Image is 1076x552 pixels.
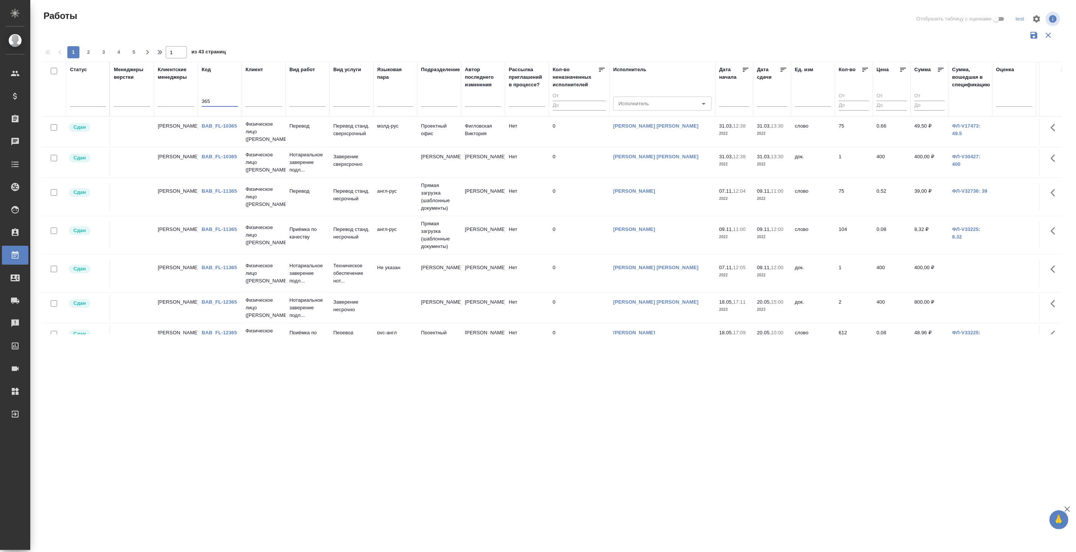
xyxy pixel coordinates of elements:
[733,154,746,159] p: 12:38
[757,306,787,313] p: 2023
[1046,12,1062,26] span: Посмотреть информацию
[771,265,784,270] p: 12:00
[1027,28,1041,42] button: Сохранить фильтры
[461,325,505,352] td: [PERSON_NAME]
[505,222,549,248] td: Нет
[835,260,873,287] td: 1
[333,66,361,73] div: Вид услуги
[553,92,606,101] input: От
[1046,119,1064,137] button: Здесь прячутся важные кнопки
[719,123,733,129] p: 31.03,
[757,154,771,159] p: 31.03,
[333,153,370,168] p: Заверение сверхсрочно
[873,295,911,321] td: 400
[719,161,749,168] p: 2022
[698,98,709,109] button: Open
[733,123,746,129] p: 12:38
[289,329,326,344] p: Приёмка по качеству
[839,101,869,110] input: До
[873,260,911,287] td: 400
[1050,510,1068,529] button: 🙏
[202,154,237,159] a: BAB_FL-10365
[771,123,784,129] p: 13:30
[246,262,282,285] p: Физическое лицо ([PERSON_NAME])
[417,295,461,321] td: [PERSON_NAME]
[289,122,326,130] p: Перевод
[421,66,460,73] div: Подразделение
[952,226,981,240] a: ФЛ-V33225: 8.32
[835,149,873,176] td: 1
[82,46,95,58] button: 2
[246,327,282,350] p: Физическое лицо ([PERSON_NAME])
[461,260,505,287] td: [PERSON_NAME]
[68,264,106,274] div: Менеджер проверил работу исполнителя, передает ее на следующий этап
[202,299,237,305] a: BAB_FL-12365
[289,66,315,73] div: Вид работ
[771,299,784,305] p: 15:00
[719,154,733,159] p: 31.03,
[113,48,125,56] span: 4
[733,226,746,232] p: 11:00
[873,325,911,352] td: 0.08
[461,295,505,321] td: [PERSON_NAME]
[73,330,86,338] p: Сдан
[757,265,771,270] p: 09.11,
[835,119,873,145] td: 75
[873,119,911,145] td: 0.66
[154,149,198,176] td: [PERSON_NAME]
[128,48,140,56] span: 5
[549,222,610,248] td: 0
[505,325,549,352] td: Нет
[461,149,505,176] td: [PERSON_NAME]
[952,123,981,136] a: ФЛ-V17473: 49.5
[795,66,813,73] div: Ед. изм
[791,325,835,352] td: слово
[505,119,549,145] td: Нет
[505,149,549,176] td: Нет
[911,184,948,210] td: 39,00 ₽
[757,195,787,203] p: 2022
[417,325,461,352] td: Проектный офис
[733,188,746,194] p: 12:04
[757,233,787,241] p: 2022
[333,226,370,241] p: Перевод станд. несрочный
[461,222,505,248] td: [PERSON_NAME]
[613,123,699,129] a: [PERSON_NAME] [PERSON_NAME]
[377,66,414,81] div: Языковая пара
[417,149,461,176] td: [PERSON_NAME]
[202,66,211,73] div: Код
[791,119,835,145] td: слово
[373,325,417,352] td: рус-англ
[289,187,326,195] p: Перевод
[914,92,945,101] input: От
[719,306,749,313] p: 2023
[553,101,606,110] input: До
[73,265,86,273] p: Сдан
[757,299,771,305] p: 20.05,
[373,260,417,287] td: Не указан
[549,260,610,287] td: 0
[877,101,907,110] input: До
[509,66,545,89] div: Рассылка приглашений в процессе?
[613,66,647,73] div: Исполнитель
[952,154,981,167] a: ФЛ-V30427: 400
[911,222,948,248] td: 8,32 ₽
[791,184,835,210] td: слово
[70,66,87,73] div: Статус
[613,330,655,335] a: [PERSON_NAME]
[771,188,784,194] p: 11:00
[873,184,911,210] td: 0.52
[246,151,282,174] p: Физическое лицо ([PERSON_NAME])
[73,154,86,162] p: Сдан
[289,226,326,241] p: Приёмка по качеству
[158,66,194,81] div: Клиентские менеджеры
[154,260,198,287] td: [PERSON_NAME]
[719,330,733,335] p: 18.05,
[113,46,125,58] button: 4
[154,222,198,248] td: [PERSON_NAME]
[873,149,911,176] td: 400
[246,120,282,143] p: Физическое лицо ([PERSON_NAME])
[1046,184,1064,202] button: Здесь прячутся важные кнопки
[757,188,771,194] p: 09.11,
[911,295,948,321] td: 800,00 ₽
